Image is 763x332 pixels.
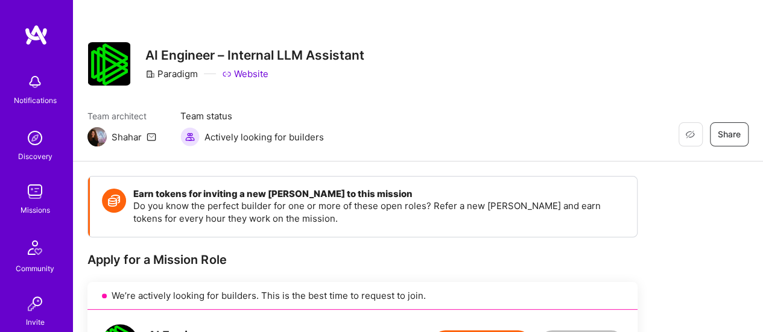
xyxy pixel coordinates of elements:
img: Token icon [102,189,126,213]
img: bell [23,70,47,94]
img: discovery [23,126,47,150]
span: Team status [180,110,324,122]
h4: Earn tokens for inviting a new [PERSON_NAME] to this mission [133,189,625,199]
button: Share [710,122,749,146]
i: icon CompanyGray [145,69,155,79]
p: Do you know the perfect builder for one or more of these open roles? Refer a new [PERSON_NAME] an... [133,199,625,225]
i: icon Mail [147,132,156,142]
div: Shahar [112,131,142,143]
img: Actively looking for builders [180,127,200,146]
img: Company Logo [88,42,130,86]
i: icon EyeClosed [685,130,695,139]
img: logo [24,24,48,46]
span: Team architect [87,110,156,122]
div: Paradigm [145,67,198,80]
img: teamwork [23,180,47,204]
div: Notifications [14,94,57,107]
img: Community [21,233,49,262]
div: We’re actively looking for builders. This is the best time to request to join. [87,282,638,310]
span: Share [718,128,741,140]
div: Invite [26,316,45,328]
div: Missions [21,204,50,216]
div: Discovery [18,150,52,163]
a: Website [222,67,268,80]
img: Team Architect [87,127,107,146]
div: Apply for a Mission Role [87,252,638,268]
img: Invite [23,292,47,316]
span: Actively looking for builders [204,131,324,143]
div: Community [16,262,54,275]
h3: AI Engineer – Internal LLM Assistant [145,48,364,63]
